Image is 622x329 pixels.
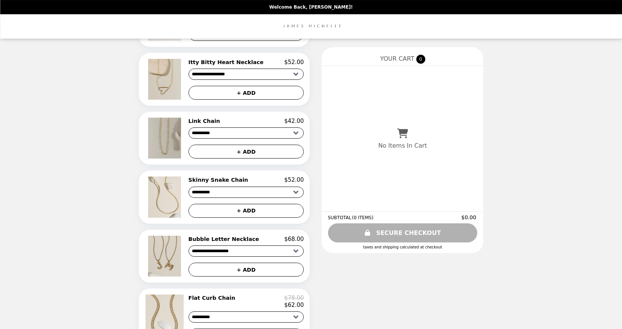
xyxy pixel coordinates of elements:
p: $42.00 [284,118,304,124]
img: Itty Bitty Heart Necklace [148,59,183,100]
p: $68.00 [284,236,304,242]
span: 0 [416,55,425,64]
span: YOUR CART [380,55,414,62]
img: Brand Logo [280,19,343,34]
select: Select a product variant [189,69,304,80]
img: Skinny Snake Chain [148,176,183,217]
button: + ADD [189,263,304,277]
select: Select a product variant [189,311,304,323]
div: Taxes and Shipping calculated at checkout [328,245,477,249]
span: $0.00 [461,214,477,220]
h2: Skinny Snake Chain [189,176,251,183]
p: No Items In Cart [378,142,427,149]
img: Link Chain [148,118,183,159]
img: Bubble Letter Necklace [148,236,183,277]
select: Select a product variant [189,187,304,198]
button: + ADD [189,145,304,159]
h2: Flat Curb Chain [189,295,238,301]
p: $62.00 [284,302,304,308]
p: $78.00 [284,295,304,301]
h2: Bubble Letter Necklace [189,236,262,242]
p: $52.00 [284,176,304,183]
span: ( 0 ITEMS ) [352,215,373,220]
button: + ADD [189,204,304,218]
p: $52.00 [284,59,304,66]
h2: Link Chain [189,118,223,124]
p: Welcome Back, [PERSON_NAME]! [269,4,353,10]
select: Select a product variant [189,127,304,139]
h2: Itty Bitty Heart Necklace [189,59,267,66]
select: Select a product variant [189,245,304,257]
button: + ADD [189,86,304,100]
span: SUBTOTAL [328,215,352,220]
